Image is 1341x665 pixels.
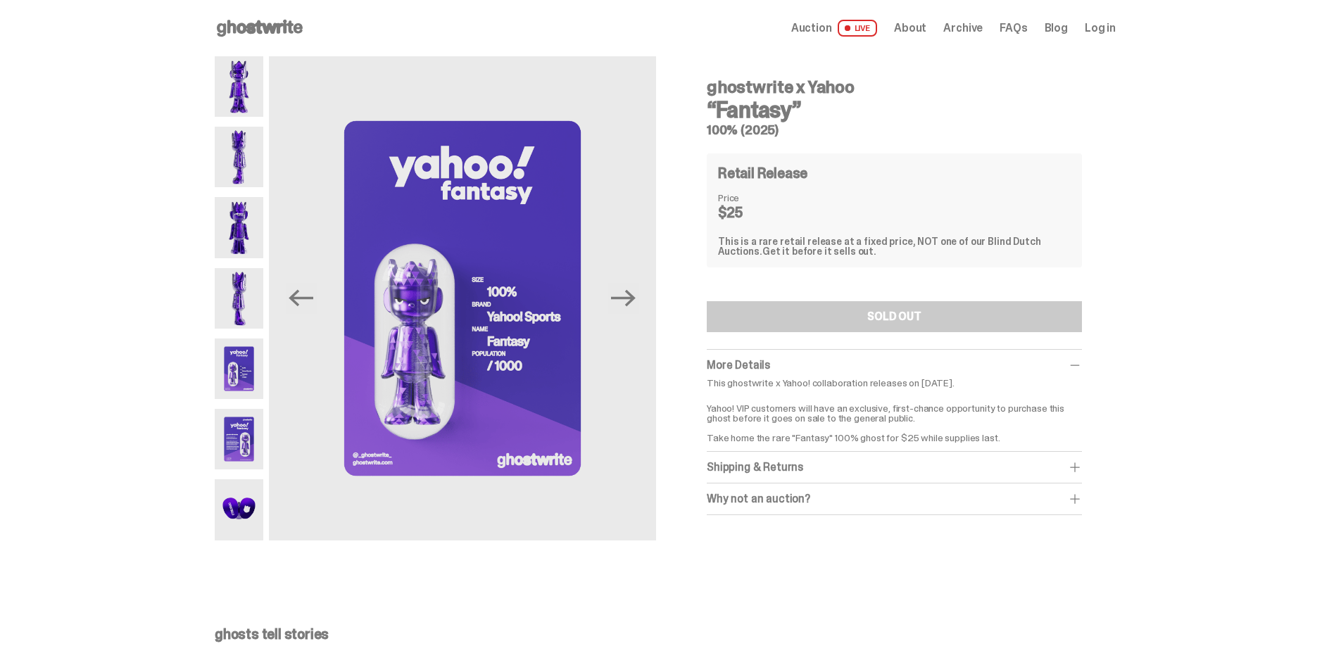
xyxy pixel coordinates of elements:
[707,460,1082,474] div: Shipping & Returns
[269,56,656,540] img: Yahoo-HG---5.png
[1085,23,1116,34] a: Log in
[215,627,1116,641] p: ghosts tell stories
[838,20,878,37] span: LIVE
[707,301,1082,332] button: SOLD OUT
[718,166,807,180] h4: Retail Release
[215,56,263,117] img: Yahoo-HG---1.png
[791,23,832,34] span: Auction
[215,197,263,258] img: Yahoo-HG---3.png
[707,79,1082,96] h4: ghostwrite x Yahoo
[707,492,1082,506] div: Why not an auction?
[1045,23,1068,34] a: Blog
[943,23,983,34] a: Archive
[215,479,263,540] img: Yahoo-HG---7.png
[867,311,921,322] div: SOLD OUT
[1000,23,1027,34] a: FAQs
[707,378,1082,388] p: This ghostwrite x Yahoo! collaboration releases on [DATE].
[762,245,876,258] span: Get it before it sells out.
[608,283,639,314] button: Next
[718,193,788,203] dt: Price
[707,393,1082,443] p: Yahoo! VIP customers will have an exclusive, first-chance opportunity to purchase this ghost befo...
[718,236,1071,256] div: This is a rare retail release at a fixed price, NOT one of our Blind Dutch Auctions.
[707,124,1082,137] h5: 100% (2025)
[707,99,1082,121] h3: “Fantasy”
[215,409,263,469] img: Yahoo-HG---6.png
[707,357,770,372] span: More Details
[894,23,926,34] a: About
[286,283,317,314] button: Previous
[791,20,877,37] a: Auction LIVE
[215,127,263,187] img: Yahoo-HG---2.png
[718,205,788,220] dd: $25
[215,268,263,329] img: Yahoo-HG---4.png
[215,338,263,399] img: Yahoo-HG---5.png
